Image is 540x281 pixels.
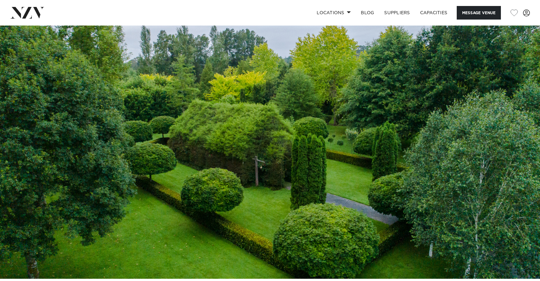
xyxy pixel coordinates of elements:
[312,6,356,20] a: Locations
[415,6,453,20] a: Capacities
[356,6,379,20] a: BLOG
[379,6,415,20] a: SUPPLIERS
[10,7,44,18] img: nzv-logo.png
[457,6,501,20] button: Message Venue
